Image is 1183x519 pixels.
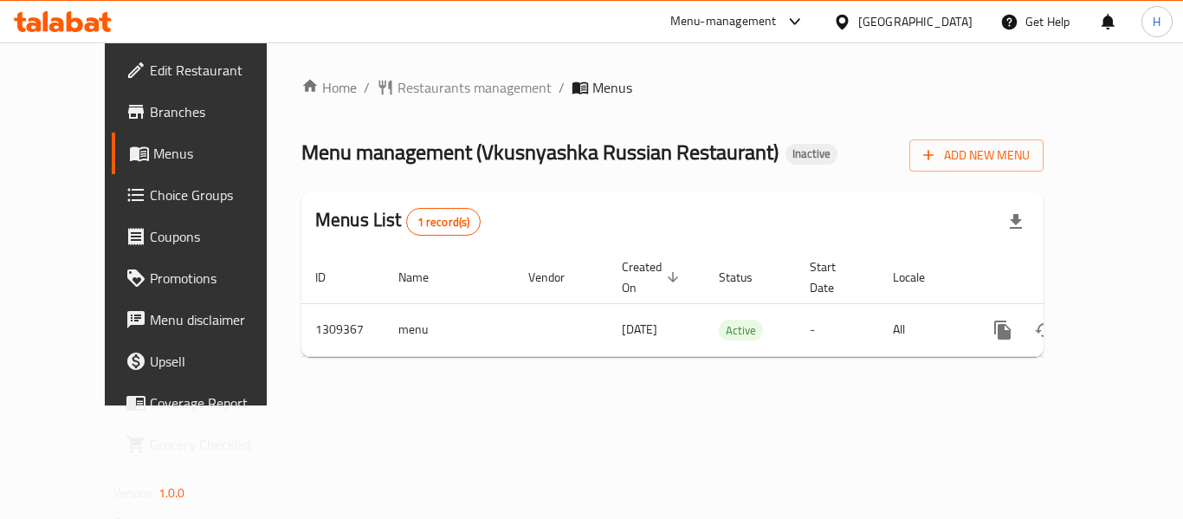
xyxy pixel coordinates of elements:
a: Restaurants management [377,77,552,98]
span: Inactive [785,146,837,161]
span: Menus [153,143,288,164]
span: Upsell [150,351,288,372]
span: Status [719,267,775,288]
span: Created On [622,256,684,298]
span: Menu disclaimer [150,309,288,330]
span: Active [719,321,763,341]
div: [GEOGRAPHIC_DATA] [858,12,973,31]
span: Promotions [150,268,288,289]
span: Version: [113,482,156,504]
div: Total records count [406,208,482,236]
td: All [879,303,968,356]
div: Export file [995,201,1037,243]
span: ID [315,267,348,288]
a: Menu disclaimer [112,299,302,341]
td: menu [385,303,514,356]
a: Choice Groups [112,174,302,216]
span: Vendor [528,267,587,288]
span: Name [398,267,451,288]
th: Actions [968,251,1162,304]
a: Menus [112,133,302,174]
span: Coupons [150,226,288,247]
span: Grocery Checklist [150,434,288,455]
span: Choice Groups [150,185,288,205]
h2: Menus List [315,207,481,236]
div: Menu-management [670,11,777,32]
span: Edit Restaurant [150,60,288,81]
span: Add New Menu [923,145,1030,166]
td: 1309367 [301,303,385,356]
span: Menu management ( Vkusnyashka Russian Restaurant ) [301,133,779,172]
a: Coupons [112,216,302,257]
span: 1 record(s) [407,214,481,230]
td: - [796,303,879,356]
div: Inactive [785,144,837,165]
span: Start Date [810,256,858,298]
span: Coverage Report [150,392,288,413]
li: / [559,77,565,98]
a: Coverage Report [112,382,302,424]
a: Home [301,77,357,98]
nav: breadcrumb [301,77,1044,98]
span: Menus [592,77,632,98]
a: Upsell [112,341,302,382]
span: Locale [893,267,947,288]
button: Add New Menu [909,139,1044,172]
span: Branches [150,101,288,122]
a: Promotions [112,257,302,299]
span: [DATE] [622,318,657,341]
table: enhanced table [301,251,1162,357]
span: H [1153,12,1160,31]
button: more [982,309,1024,351]
a: Edit Restaurant [112,49,302,91]
a: Branches [112,91,302,133]
li: / [364,77,370,98]
a: Grocery Checklist [112,424,302,465]
span: 1.0.0 [158,482,185,504]
button: Change Status [1024,309,1065,351]
span: Restaurants management [398,77,552,98]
